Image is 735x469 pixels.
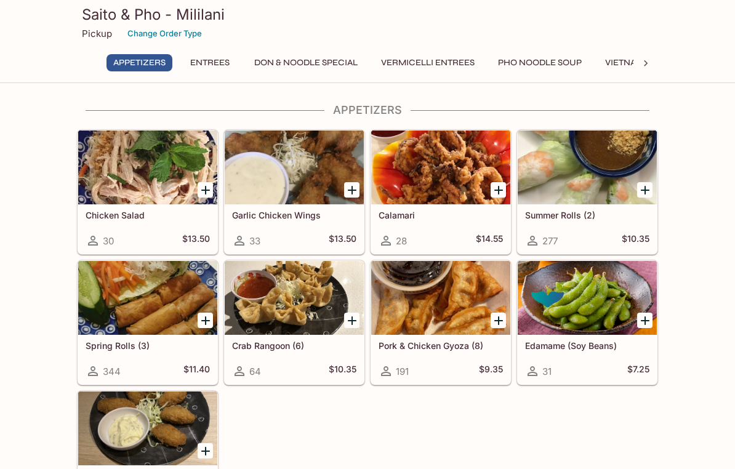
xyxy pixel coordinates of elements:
button: Don & Noodle Special [247,54,364,71]
a: Garlic Chicken Wings33$13.50 [224,130,364,254]
h4: Appetizers [77,103,658,117]
button: Vietnamese Sandwiches [598,54,728,71]
button: Vermicelli Entrees [374,54,481,71]
h5: Chicken Salad [86,210,210,220]
div: Summer Rolls (2) [518,130,657,204]
a: Spring Rolls (3)344$11.40 [78,260,218,385]
button: Entrees [182,54,238,71]
button: Add Garlic Chicken Wings [344,182,359,198]
button: Change Order Type [122,24,207,43]
span: 33 [249,235,260,247]
h5: $10.35 [622,233,649,248]
button: Add Fried Oysters [198,443,213,459]
div: Spring Rolls (3) [78,261,217,335]
button: Add Edamame (Soy Beans) [637,313,653,328]
h5: $10.35 [329,364,356,379]
div: Edamame (Soy Beans) [518,261,657,335]
h5: $14.55 [476,233,503,248]
button: Add Crab Rangoon (6) [344,313,359,328]
span: 277 [542,235,558,247]
a: Crab Rangoon (6)64$10.35 [224,260,364,385]
h5: Spring Rolls (3) [86,340,210,351]
div: Garlic Chicken Wings [225,130,364,204]
a: Edamame (Soy Beans)31$7.25 [517,260,657,385]
a: Chicken Salad30$13.50 [78,130,218,254]
h5: $9.35 [479,364,503,379]
span: 64 [249,366,261,377]
a: Calamari28$14.55 [371,130,511,254]
div: Pork & Chicken Gyoza (8) [371,261,510,335]
h5: Summer Rolls (2) [525,210,649,220]
div: Crab Rangoon (6) [225,261,364,335]
button: Appetizers [106,54,172,71]
h5: Edamame (Soy Beans) [525,340,649,351]
p: Pickup [82,28,112,39]
span: 31 [542,366,552,377]
button: Add Calamari [491,182,506,198]
span: 28 [396,235,407,247]
button: Add Spring Rolls (3) [198,313,213,328]
span: 344 [103,366,121,377]
div: Calamari [371,130,510,204]
div: Chicken Salad [78,130,217,204]
h5: $13.50 [182,233,210,248]
h5: $7.25 [627,364,649,379]
h5: Pork & Chicken Gyoza (8) [379,340,503,351]
h5: Garlic Chicken Wings [232,210,356,220]
span: 30 [103,235,114,247]
button: Add Chicken Salad [198,182,213,198]
h5: Calamari [379,210,503,220]
h5: Crab Rangoon (6) [232,340,356,351]
button: Pho Noodle Soup [491,54,588,71]
div: Fried Oysters [78,391,217,465]
h5: $11.40 [183,364,210,379]
a: Summer Rolls (2)277$10.35 [517,130,657,254]
h5: $13.50 [329,233,356,248]
span: 191 [396,366,409,377]
button: Add Summer Rolls (2) [637,182,653,198]
button: Add Pork & Chicken Gyoza (8) [491,313,506,328]
h3: Saito & Pho - Mililani [82,5,653,24]
a: Pork & Chicken Gyoza (8)191$9.35 [371,260,511,385]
